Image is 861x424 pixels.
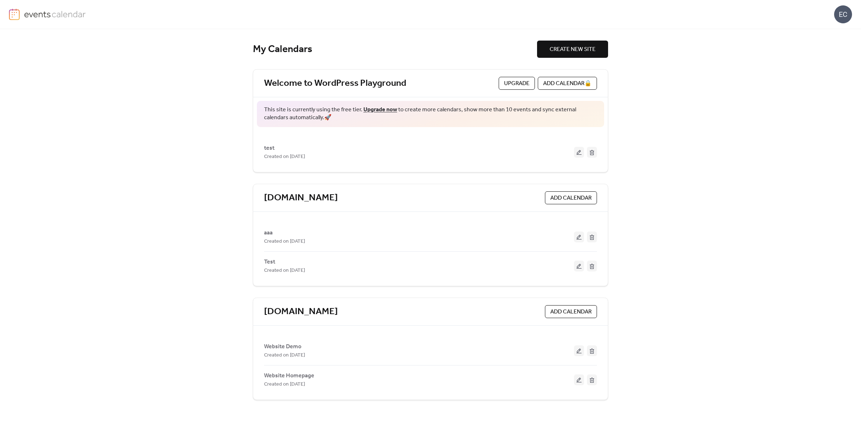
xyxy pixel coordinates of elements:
span: Created on [DATE] [264,380,305,389]
span: Created on [DATE] [264,237,305,246]
img: logo [9,9,20,20]
a: Welcome to WordPress Playground [264,78,406,89]
a: [DOMAIN_NAME] [264,192,338,204]
a: [DOMAIN_NAME] [264,306,338,318]
span: ADD CALENDAR [550,308,592,316]
span: test [264,144,274,153]
span: Test [264,258,275,266]
div: My Calendars [253,43,537,56]
span: Created on [DATE] [264,153,305,161]
a: Test [264,260,275,264]
span: aaa [264,229,273,237]
button: Upgrade [499,77,535,90]
span: ADD CALENDAR [550,194,592,202]
span: Upgrade [504,79,530,88]
span: Website Demo [264,343,301,351]
a: aaa [264,231,273,235]
span: Website Homepage [264,372,314,380]
span: Created on [DATE] [264,266,305,275]
span: This site is currently using the free tier. to create more calendars, show more than 10 events an... [264,106,597,122]
span: CREATE NEW SITE [550,45,596,54]
a: test [264,146,274,150]
div: EC [834,5,852,23]
a: Website Homepage [264,374,314,378]
span: Created on [DATE] [264,351,305,360]
button: ADD CALENDAR [545,191,597,204]
img: logo-type [24,9,86,19]
button: CREATE NEW SITE [537,41,608,58]
button: ADD CALENDAR [545,305,597,318]
a: Upgrade now [363,104,397,115]
a: Website Demo [264,345,301,349]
